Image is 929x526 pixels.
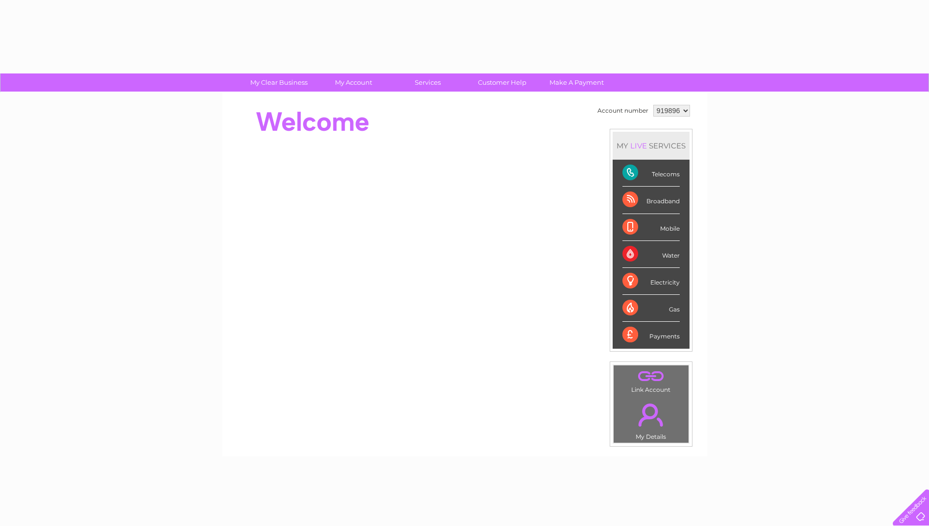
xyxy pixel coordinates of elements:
[622,241,680,268] div: Water
[622,322,680,348] div: Payments
[622,214,680,241] div: Mobile
[622,268,680,295] div: Electricity
[613,365,689,396] td: Link Account
[622,295,680,322] div: Gas
[238,73,319,92] a: My Clear Business
[387,73,468,92] a: Services
[613,132,690,160] div: MY SERVICES
[622,160,680,187] div: Telecoms
[616,368,686,385] a: .
[613,395,689,443] td: My Details
[536,73,617,92] a: Make A Payment
[616,398,686,432] a: .
[628,141,649,150] div: LIVE
[462,73,543,92] a: Customer Help
[313,73,394,92] a: My Account
[622,187,680,214] div: Broadband
[595,102,651,119] td: Account number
